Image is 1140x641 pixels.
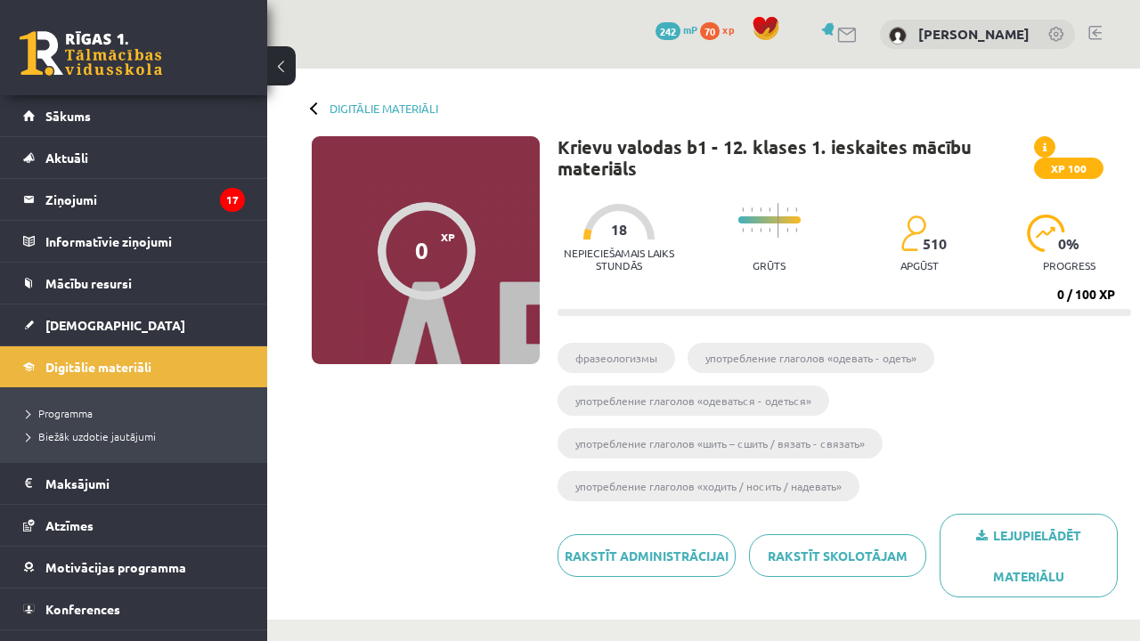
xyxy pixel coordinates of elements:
img: icon-progress-161ccf0a02000e728c5f80fcf4c31c7af3da0e1684b2b1d7c360e028c24a22f1.svg [1027,215,1065,252]
span: Konferences [45,601,120,617]
a: Aktuāli [23,137,245,178]
li: употребление глаголов «ходить / носить / надевать» [558,471,859,501]
img: students-c634bb4e5e11cddfef0936a35e636f08e4e9abd3cc4e673bd6f9a4125e45ecb1.svg [900,215,926,252]
a: Rakstīt skolotājam [749,534,927,577]
span: 70 [700,22,720,40]
a: Konferences [23,588,245,629]
a: [DEMOGRAPHIC_DATA] [23,304,245,345]
a: Programma [27,405,249,421]
span: 510 [923,236,947,252]
a: Motivācijas programma [23,547,245,588]
span: 18 [611,222,627,238]
legend: Maksājumi [45,463,245,504]
a: Mācību resursi [23,263,245,304]
img: icon-short-line-57e1e144782c952c97e751825c79c345078a6d821885a25fce030b3d8c18986b.svg [751,207,753,212]
span: 0 % [1058,236,1080,252]
a: Digitālie materiāli [23,346,245,387]
p: Grūts [753,259,786,272]
img: icon-short-line-57e1e144782c952c97e751825c79c345078a6d821885a25fce030b3d8c18986b.svg [751,228,753,232]
li: употребление глаголов «одевать - одеть» [688,343,934,373]
span: Digitālie materiāli [45,359,151,375]
img: icon-short-line-57e1e144782c952c97e751825c79c345078a6d821885a25fce030b3d8c18986b.svg [786,207,788,212]
p: apgūst [900,259,939,272]
div: 0 [415,237,428,264]
img: icon-short-line-57e1e144782c952c97e751825c79c345078a6d821885a25fce030b3d8c18986b.svg [760,207,761,212]
p: progress [1043,259,1095,272]
legend: Ziņojumi [45,179,245,220]
a: Rīgas 1. Tālmācības vidusskola [20,31,162,76]
a: [PERSON_NAME] [918,25,1030,43]
span: Sākums [45,108,91,124]
span: Aktuāli [45,150,88,166]
img: Nikola Maļinovska [889,27,907,45]
img: icon-short-line-57e1e144782c952c97e751825c79c345078a6d821885a25fce030b3d8c18986b.svg [795,207,797,212]
a: 70 xp [700,22,743,37]
span: Mācību resursi [45,275,132,291]
span: mP [683,22,697,37]
img: icon-short-line-57e1e144782c952c97e751825c79c345078a6d821885a25fce030b3d8c18986b.svg [742,207,744,212]
span: 242 [655,22,680,40]
img: icon-short-line-57e1e144782c952c97e751825c79c345078a6d821885a25fce030b3d8c18986b.svg [769,228,770,232]
a: Sākums [23,95,245,136]
img: icon-long-line-d9ea69661e0d244f92f715978eff75569469978d946b2353a9bb055b3ed8787d.svg [778,203,779,238]
a: Biežāk uzdotie jautājumi [27,428,249,444]
img: icon-short-line-57e1e144782c952c97e751825c79c345078a6d821885a25fce030b3d8c18986b.svg [769,207,770,212]
i: 17 [220,188,245,212]
img: icon-short-line-57e1e144782c952c97e751825c79c345078a6d821885a25fce030b3d8c18986b.svg [786,228,788,232]
li: фразеологизмы [558,343,675,373]
span: Motivācijas programma [45,559,186,575]
legend: Informatīvie ziņojumi [45,221,245,262]
a: Rakstīt administrācijai [558,534,736,577]
p: Nepieciešamais laiks stundās [558,247,681,272]
span: XP [441,231,455,243]
a: Informatīvie ziņojumi [23,221,245,262]
span: [DEMOGRAPHIC_DATA] [45,317,185,333]
span: XP 100 [1034,158,1103,179]
span: xp [722,22,734,37]
a: Atzīmes [23,505,245,546]
a: Maksājumi [23,463,245,504]
a: Digitālie materiāli [330,101,438,115]
img: icon-short-line-57e1e144782c952c97e751825c79c345078a6d821885a25fce030b3d8c18986b.svg [760,228,761,232]
li: употребление глаголов «шить – сшить / вязать - связать» [558,428,883,458]
li: употребление глаголов «одеваться - одеться» [558,385,829,416]
a: Ziņojumi17 [23,179,245,220]
span: Biežāk uzdotie jautājumi [27,429,156,443]
span: Atzīmes [45,517,94,533]
a: 242 mP [655,22,697,37]
h1: Krievu valodas b1 - 12. klases 1. ieskaites mācību materiāls [558,136,1034,179]
a: Lejupielādēt materiālu [940,514,1118,597]
img: icon-short-line-57e1e144782c952c97e751825c79c345078a6d821885a25fce030b3d8c18986b.svg [742,228,744,232]
img: icon-short-line-57e1e144782c952c97e751825c79c345078a6d821885a25fce030b3d8c18986b.svg [795,228,797,232]
span: Programma [27,406,93,420]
